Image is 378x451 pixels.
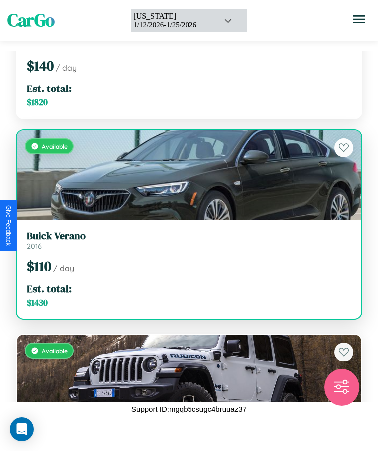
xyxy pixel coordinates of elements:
span: $ 140 [27,56,54,75]
span: 2016 [27,242,42,251]
div: Give Feedback [5,205,12,246]
span: / day [53,263,74,273]
div: 1 / 12 / 2026 - 1 / 25 / 2026 [133,21,211,29]
div: Open Intercom Messenger [10,417,34,441]
p: Support ID: mgqb5csugc4bruuaz37 [131,402,247,416]
a: Buick Verano2016 [27,230,351,251]
span: Est. total: [27,81,72,95]
span: Available [42,143,68,150]
span: Available [42,347,68,355]
span: $ 110 [27,257,51,275]
span: $ 1820 [27,96,48,108]
span: Est. total: [27,281,72,296]
h3: Buick Verano [27,230,351,242]
div: [US_STATE] [133,12,211,21]
span: $ 1430 [27,297,48,309]
span: CarGo [7,8,55,32]
span: / day [56,63,77,73]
